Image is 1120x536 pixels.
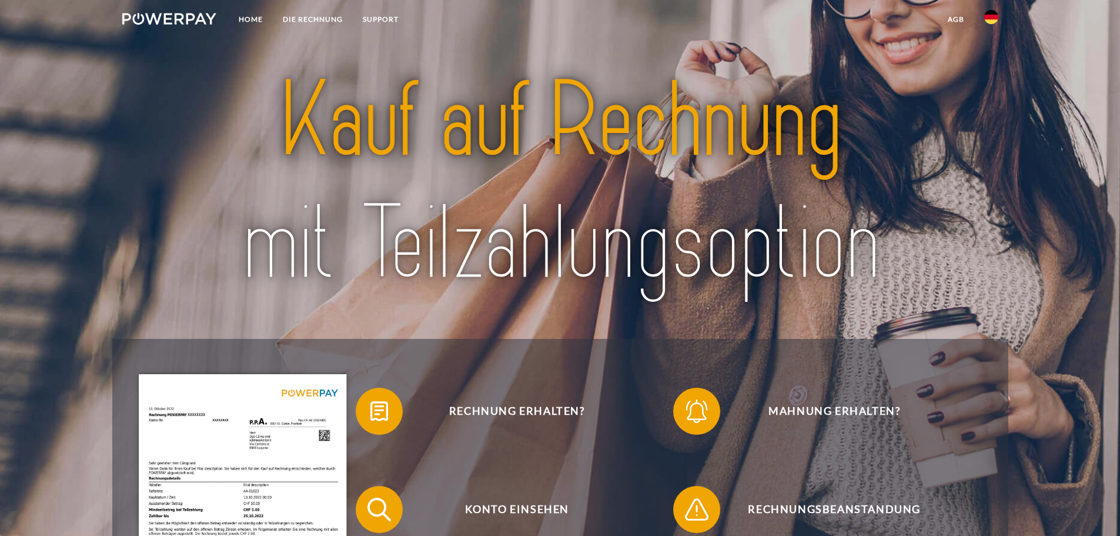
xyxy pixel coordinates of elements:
img: title-powerpay_de.svg [165,54,955,311]
a: agb [938,9,974,30]
img: de [984,10,998,24]
img: qb_warning.svg [682,495,711,524]
img: logo-powerpay-white.svg [122,13,217,25]
span: Rechnung erhalten? [373,388,661,435]
img: qb_bill.svg [365,397,394,426]
button: Rechnungsbeanstandung [673,486,979,533]
span: Rechnungsbeanstandung [690,486,978,533]
a: SUPPORT [353,9,409,30]
span: Konto einsehen [373,486,661,533]
a: DIE RECHNUNG [273,9,353,30]
button: Rechnung erhalten? [356,388,661,435]
img: qb_bell.svg [682,397,711,426]
span: Mahnung erhalten? [690,388,978,435]
img: qb_search.svg [365,495,394,524]
button: Konto einsehen [356,486,661,533]
button: Mahnung erhalten? [673,388,979,435]
a: Home [229,9,273,30]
